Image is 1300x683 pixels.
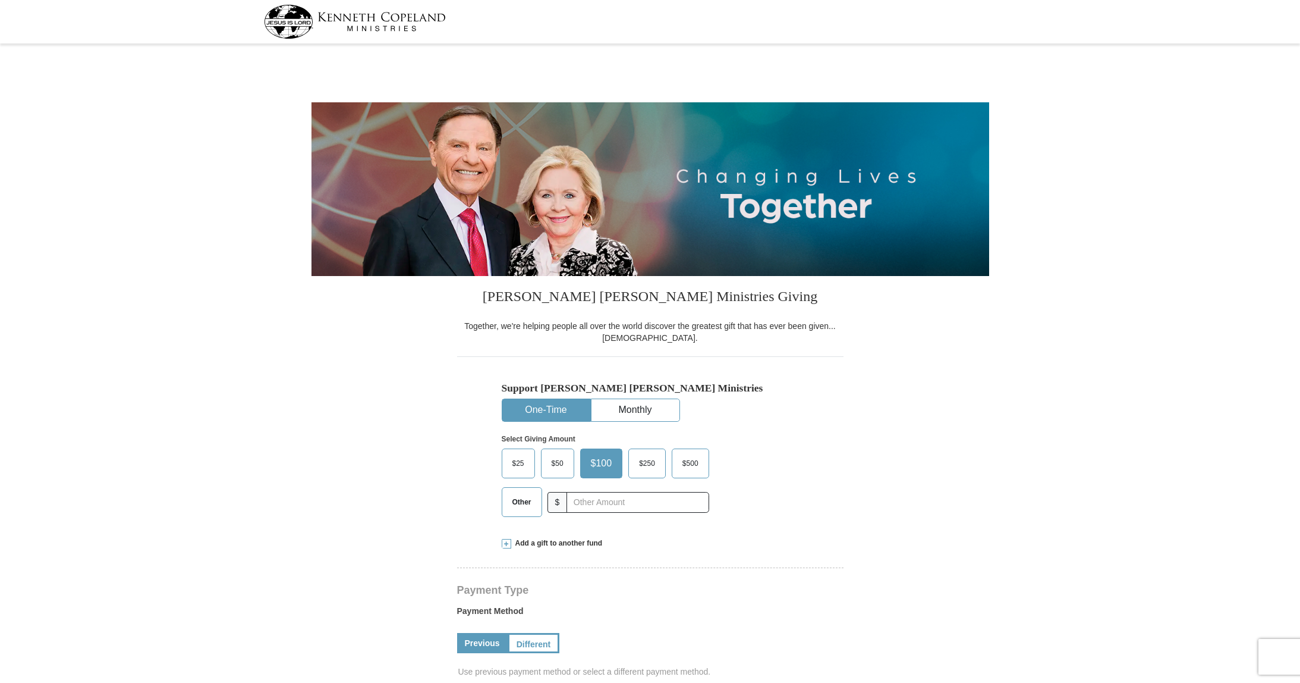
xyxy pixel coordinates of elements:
[457,633,508,653] a: Previous
[676,455,704,472] span: $500
[566,492,709,513] input: Other Amount
[633,455,661,472] span: $250
[457,585,843,595] h4: Payment Type
[508,633,560,653] a: Different
[502,399,590,421] button: One-Time
[506,493,537,511] span: Other
[511,538,603,549] span: Add a gift to another fund
[502,435,575,443] strong: Select Giving Amount
[264,5,446,39] img: kcm-header-logo.svg
[546,455,569,472] span: $50
[502,382,799,394] h5: Support [PERSON_NAME] [PERSON_NAME] Ministries
[585,455,618,472] span: $100
[457,276,843,320] h3: [PERSON_NAME] [PERSON_NAME] Ministries Giving
[547,492,568,513] span: $
[506,455,530,472] span: $25
[458,666,845,678] span: Use previous payment method or select a different payment method.
[591,399,679,421] button: Monthly
[457,605,843,623] label: Payment Method
[457,320,843,344] div: Together, we're helping people all over the world discover the greatest gift that has ever been g...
